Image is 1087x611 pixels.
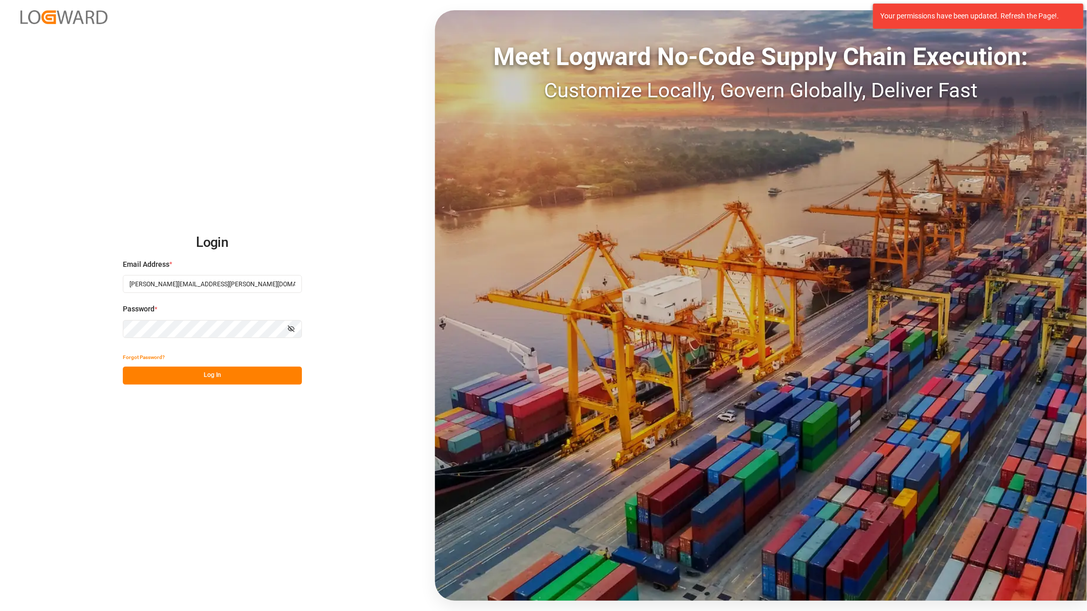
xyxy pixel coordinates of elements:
div: Customize Locally, Govern Globally, Deliver Fast [435,75,1087,106]
button: Log In [123,367,302,385]
h2: Login [123,226,302,259]
button: Forgot Password? [123,349,165,367]
span: Email Address [123,259,169,270]
span: Password [123,304,155,314]
div: Meet Logward No-Code Supply Chain Execution: [435,38,1087,75]
div: Your permissions have been updated. Refresh the Page!. [880,11,1069,22]
img: Logward_new_orange.png [20,10,107,24]
input: Enter your email [123,275,302,293]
